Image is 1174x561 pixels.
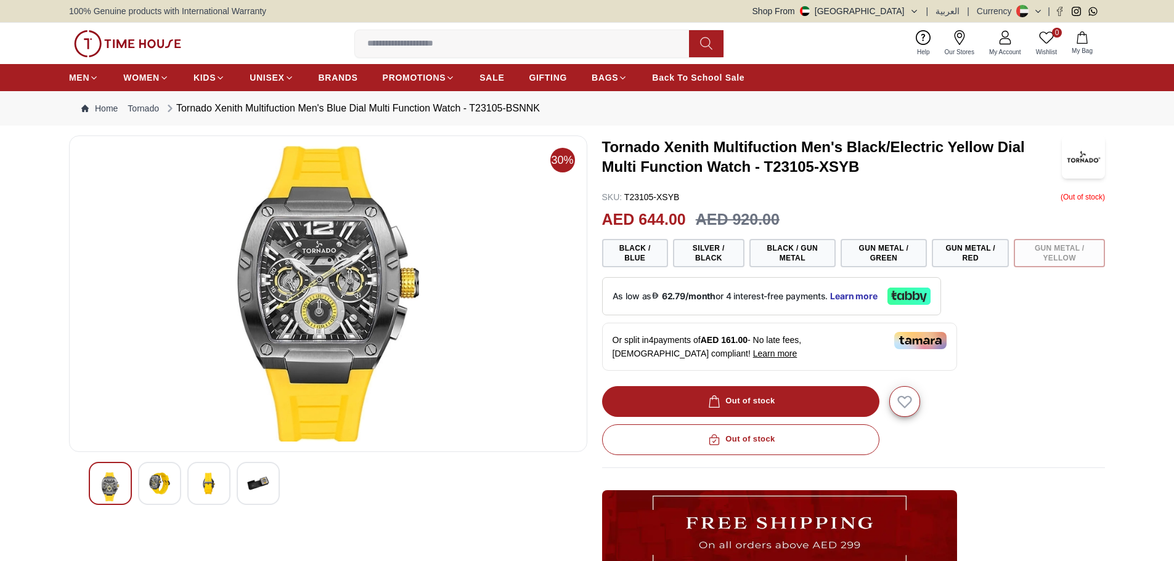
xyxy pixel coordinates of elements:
h2: AED 644.00 [602,208,686,232]
button: Gun Metal / Red [932,239,1009,267]
div: Or split in 4 payments of - No late fees, [DEMOGRAPHIC_DATA] compliant! [602,323,957,371]
img: Tornado Xenith Multifuction Men's Blue Dial Multi Function Watch - T23105-BSNNK [149,472,171,494]
span: | [967,5,969,17]
span: Learn more [753,349,797,358]
a: SALE [479,67,504,89]
a: PROMOTIONS [383,67,455,89]
img: Tamara [894,332,947,349]
img: Tornado Xenith Multifuction Men's Blue Dial Multi Function Watch - T23105-BSNNK [99,472,121,501]
a: BAGS [592,67,627,89]
h3: AED 920.00 [696,208,780,232]
span: My Account [984,47,1026,57]
button: Gun Metal / Green [841,239,927,267]
img: Tornado Xenith Multifuction Men's Blue Dial Multi Function Watch - T23105-BSNNK [198,472,220,494]
span: MEN [69,71,89,84]
a: Instagram [1072,7,1081,16]
a: Back To School Sale [652,67,744,89]
h3: Tornado Xenith Multifuction Men's Black/Electric Yellow Dial Multi Function Watch - T23105-XSYB [602,137,1062,177]
span: BRANDS [319,71,358,84]
span: 0 [1052,28,1062,38]
img: Tornado Xenith Multifuction Men's Black/Electric Yellow Dial Multi Function Watch - T23105-XSYB [1062,135,1105,179]
span: Wishlist [1031,47,1062,57]
span: 100% Genuine products with International Warranty [69,5,266,17]
button: Black / Gun Metal [749,239,836,267]
div: Tornado Xenith Multifuction Men's Blue Dial Multi Function Watch - T23105-BSNNK [164,101,540,116]
button: Black / Blue [602,239,668,267]
a: MEN [69,67,99,89]
span: | [926,5,929,17]
span: SKU : [602,192,622,202]
a: Tornado [128,102,159,115]
span: GIFTING [529,71,567,84]
a: WOMEN [123,67,169,89]
a: KIDS [194,67,225,89]
button: Silver / Black [673,239,744,267]
button: Shop From[GEOGRAPHIC_DATA] [752,5,919,17]
span: SALE [479,71,504,84]
span: AED 161.00 [701,335,748,345]
span: Help [912,47,935,57]
span: WOMEN [123,71,160,84]
button: My Bag [1064,29,1100,58]
span: KIDS [194,71,216,84]
img: United Arab Emirates [800,6,810,16]
span: 30% [550,148,575,172]
a: UNISEX [250,67,293,89]
a: Home [81,102,118,115]
img: Tornado Xenith Multifuction Men's Blue Dial Multi Function Watch - T23105-BSNNK [247,472,269,494]
span: BAGS [592,71,618,84]
a: BRANDS [319,67,358,89]
a: Our Stores [937,28,982,59]
a: 0Wishlist [1029,28,1064,59]
div: Currency [977,5,1017,17]
span: Our Stores [940,47,979,57]
p: T23105-XSYB [602,191,680,203]
img: ... [74,30,181,57]
a: GIFTING [529,67,567,89]
nav: Breadcrumb [69,91,1105,126]
span: | [1048,5,1050,17]
span: PROMOTIONS [383,71,446,84]
span: My Bag [1067,46,1098,55]
img: Tornado Xenith Multifuction Men's Blue Dial Multi Function Watch - T23105-BSNNK [79,146,577,442]
button: العربية [936,5,960,17]
a: Help [910,28,937,59]
span: UNISEX [250,71,284,84]
a: Facebook [1055,7,1064,16]
a: Whatsapp [1088,7,1098,16]
p: ( Out of stock ) [1061,191,1105,203]
span: Back To School Sale [652,71,744,84]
